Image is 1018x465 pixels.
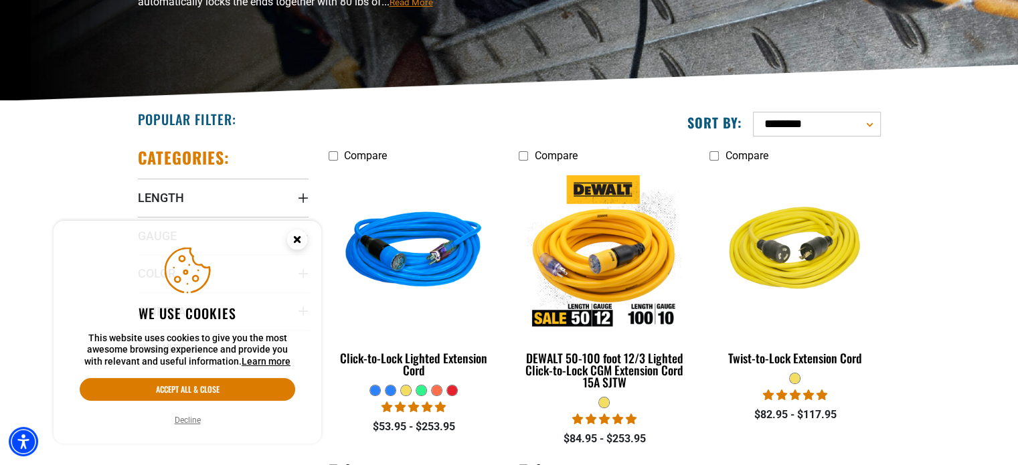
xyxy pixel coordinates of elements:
[519,431,689,447] div: $84.95 - $253.95
[709,352,880,364] div: Twist-to-Lock Extension Cord
[344,149,387,162] span: Compare
[520,175,689,329] img: DEWALT 50-100 foot 12/3 Lighted Click-to-Lock CGM Extension Cord 15A SJTW
[381,401,446,413] span: 4.87 stars
[709,407,880,423] div: $82.95 - $117.95
[273,221,321,262] button: Close this option
[80,378,295,401] button: Accept all & close
[711,175,879,329] img: yellow
[54,221,321,444] aside: Cookie Consent
[709,169,880,372] a: yellow Twist-to-Lock Extension Cord
[519,352,689,388] div: DEWALT 50-100 foot 12/3 Lighted Click-to-Lock CGM Extension Cord 15A SJTW
[138,190,184,205] span: Length
[138,110,236,128] h2: Popular Filter:
[329,352,499,376] div: Click-to-Lock Lighted Extension Cord
[329,169,499,384] a: blue Click-to-Lock Lighted Extension Cord
[519,169,689,396] a: DEWALT 50-100 foot 12/3 Lighted Click-to-Lock CGM Extension Cord 15A SJTW DEWALT 50-100 foot 12/3...
[80,333,295,368] p: This website uses cookies to give you the most awesome browsing experience and provide you with r...
[725,149,768,162] span: Compare
[138,179,309,216] summary: Length
[329,419,499,435] div: $53.95 - $253.95
[171,413,205,427] button: Decline
[687,114,742,131] label: Sort by:
[138,217,309,254] summary: Gauge
[572,413,637,426] span: 4.84 stars
[9,427,38,456] div: Accessibility Menu
[329,175,498,329] img: blue
[534,149,577,162] span: Compare
[138,147,230,168] h2: Categories:
[242,356,290,367] a: This website uses cookies to give you the most awesome browsing experience and provide you with r...
[80,304,295,322] h2: We use cookies
[763,389,827,401] span: 5.00 stars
